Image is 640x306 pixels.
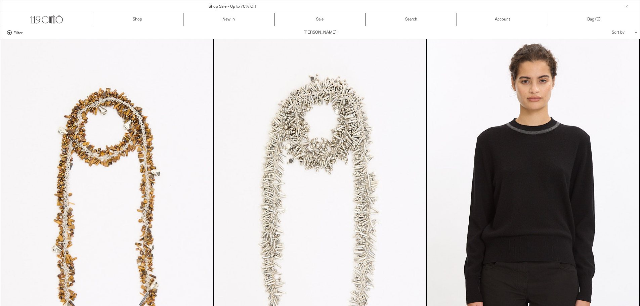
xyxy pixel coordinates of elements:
[597,16,600,23] span: )
[209,4,256,9] a: Shop Sale - Up to 70% Off
[92,13,183,26] a: Shop
[597,17,599,22] span: 0
[457,13,548,26] a: Account
[13,30,23,35] span: Filter
[572,26,633,39] div: Sort by
[274,13,366,26] a: Sale
[366,13,457,26] a: Search
[548,13,640,26] a: Bag ()
[183,13,275,26] a: New In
